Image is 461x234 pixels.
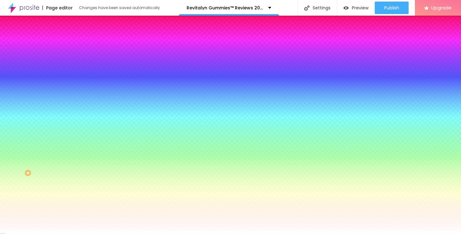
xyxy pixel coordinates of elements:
[337,2,375,14] button: Preview
[352,5,368,10] span: Preview
[42,6,73,10] div: Page editor
[375,2,409,14] button: Publish
[343,5,349,11] img: view-1.svg
[79,6,160,10] div: Changes have been saved automatically
[187,6,263,10] p: Revitalyn Gummies™ Reviews 2025: Can They Boost Collagen and Whole-Body Wellness?
[431,5,452,10] span: Upgrade
[304,5,310,11] img: Icone
[384,5,399,10] span: Publish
